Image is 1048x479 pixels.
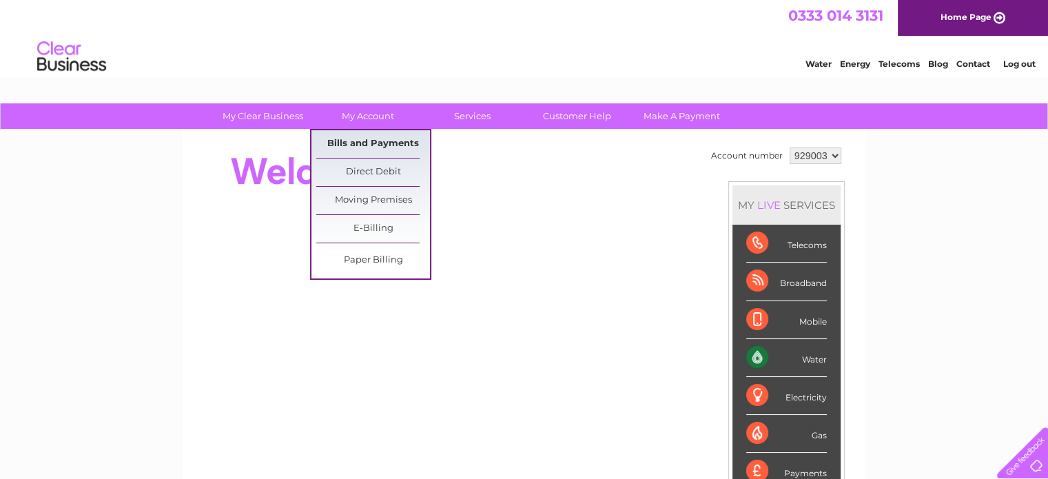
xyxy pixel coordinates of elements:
div: Electricity [746,377,827,415]
a: Customer Help [520,103,634,129]
div: Clear Business is a trading name of Verastar Limited (registered in [GEOGRAPHIC_DATA] No. 3667643... [199,8,850,67]
div: LIVE [754,198,783,212]
a: My Clear Business [206,103,320,129]
div: Broadband [746,263,827,300]
a: Bills and Payments [316,130,430,158]
a: Telecoms [879,59,920,69]
div: Gas [746,415,827,453]
a: Blog [928,59,948,69]
a: Contact [956,59,990,69]
div: MY SERVICES [732,185,841,225]
a: Make A Payment [625,103,739,129]
div: Mobile [746,301,827,339]
td: Account number [708,144,786,167]
a: Energy [840,59,870,69]
a: My Account [311,103,424,129]
a: Paper Billing [316,247,430,274]
img: logo.png [37,36,107,78]
a: Moving Premises [316,187,430,214]
a: Log out [1003,59,1035,69]
div: Telecoms [746,225,827,263]
a: E-Billing [316,215,430,243]
a: Services [415,103,529,129]
a: Water [805,59,832,69]
a: 0333 014 3131 [788,7,883,24]
a: Direct Debit [316,159,430,186]
div: Water [746,339,827,377]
